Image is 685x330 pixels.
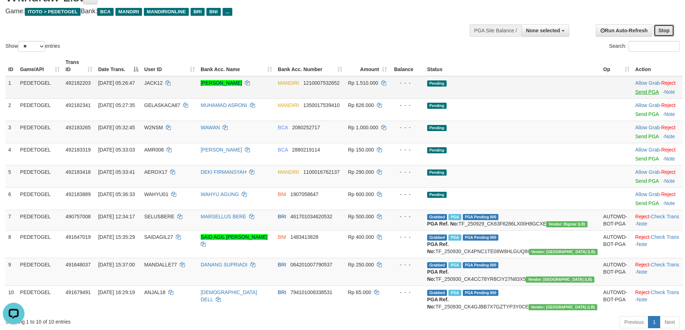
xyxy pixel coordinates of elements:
[651,289,679,295] a: Check Trans
[393,168,421,176] div: - - -
[348,262,374,268] span: Rp 250.000
[393,146,421,153] div: - - -
[635,102,660,108] a: Allow Grab
[424,285,600,313] td: TF_250930_CK4GJBB7X7GZTYP3Y0CE
[664,89,675,95] a: Note
[3,3,24,24] button: Open LiveChat chat widget
[5,210,17,230] td: 7
[98,169,135,175] span: [DATE] 05:33:41
[664,156,675,162] a: Note
[424,210,600,230] td: TF_250929_CK63F6286LX0IIH8GCXE
[635,125,661,130] span: ·
[633,165,682,187] td: ·
[424,258,600,285] td: TF_250930_CK4CC78YR8CIY27N83X5
[635,80,660,86] a: Allow Grab
[206,8,220,16] span: BNI
[5,258,17,285] td: 9
[348,125,378,130] span: Rp 1.000.000
[278,262,286,268] span: BRI
[635,200,659,206] a: Send PGA
[427,125,447,131] span: Pending
[635,191,660,197] a: Allow Grab
[635,214,650,219] a: Reject
[448,234,461,241] span: Marked by afzCS1
[427,147,447,153] span: Pending
[144,147,164,153] span: AMR008
[17,165,63,187] td: PEDETOGEL
[596,24,652,37] a: Run Auto-Refresh
[427,214,447,220] span: Grabbed
[529,304,597,310] span: Vendor URL: https://dashboard.q2checkout.com/secure
[393,261,421,268] div: - - -
[635,80,661,86] span: ·
[201,191,239,197] a: WAHYU AGUNG
[648,316,660,328] a: 1
[635,169,660,175] a: Allow Grab
[65,102,91,108] span: 492182341
[661,169,676,175] a: Reject
[393,79,421,87] div: - - -
[633,56,682,76] th: Action
[65,262,91,268] span: 491648037
[633,258,682,285] td: · ·
[5,41,60,52] label: Show entries
[63,56,95,76] th: Trans ID: activate to sort column ascending
[348,234,374,240] span: Rp 400.000
[427,192,447,198] span: Pending
[17,121,63,143] td: PEDETOGEL
[629,41,680,52] input: Search:
[98,191,135,197] span: [DATE] 05:36:33
[635,125,660,130] a: Allow Grab
[5,121,17,143] td: 3
[291,191,319,197] span: Copy 1907058647 to clipboard
[427,234,447,241] span: Grabbed
[201,147,242,153] a: [PERSON_NAME]
[636,297,647,302] a: Note
[25,8,81,16] span: ITOTO > PEDETOGEL
[526,28,560,33] span: None selected
[664,178,675,184] a: Note
[278,125,288,130] span: BCA
[201,234,268,240] a: SAID AGIL [PERSON_NAME]
[17,230,63,258] td: PEDETOGEL
[5,143,17,165] td: 4
[427,269,449,282] b: PGA Ref. No:
[191,8,205,16] span: BRI
[17,187,63,210] td: PEDETOGEL
[546,221,588,227] span: Vendor URL: https://dashboard.q2checkout.com/secure
[201,169,246,175] a: DEKI FIRMANSYAH
[144,8,189,16] span: MANDIRIONLINE
[664,200,675,206] a: Note
[17,258,63,285] td: PEDETOGEL
[278,102,299,108] span: MANDIRI
[635,147,661,153] span: ·
[275,56,345,76] th: Bank Acc. Number: activate to sort column ascending
[144,102,180,108] span: GELASKACA87
[660,316,680,328] a: Next
[661,125,676,130] a: Reject
[144,191,168,197] span: WAHYU01
[65,169,91,175] span: 492183418
[635,234,650,240] a: Reject
[5,285,17,313] td: 10
[5,8,449,15] h4: Game: Bank:
[633,285,682,313] td: · ·
[427,262,447,268] span: Grabbed
[5,56,17,76] th: ID
[345,56,390,76] th: Amount: activate to sort column ascending
[291,289,333,295] span: Copy 794101008338531 to clipboard
[635,156,659,162] a: Send PGA
[427,169,447,176] span: Pending
[600,210,633,230] td: AUTOWD-BOT-PGA
[65,234,91,240] span: 491647019
[303,80,339,86] span: Copy 1210007532652 to clipboard
[278,147,288,153] span: BCA
[291,214,333,219] span: Copy 461701034620532 to clipboard
[201,102,247,108] a: MUHAMAD ASRONI
[95,56,141,76] th: Date Trans.: activate to sort column descending
[348,80,378,86] span: Rp 1.510.000
[636,241,647,247] a: Note
[348,147,374,153] span: Rp 150.000
[5,230,17,258] td: 8
[393,124,421,131] div: - - -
